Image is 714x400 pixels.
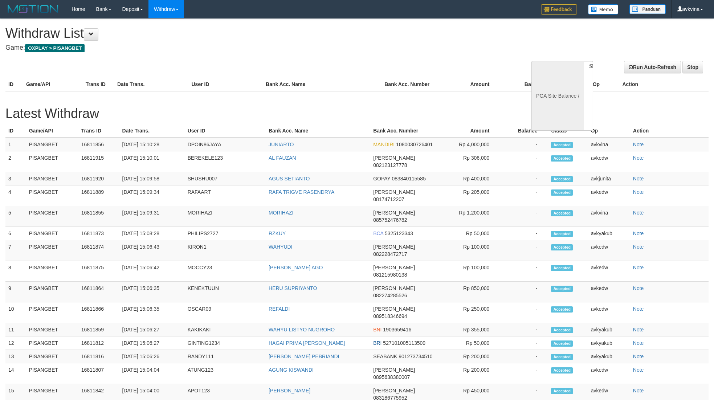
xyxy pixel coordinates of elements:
td: 16811889 [78,185,119,206]
span: [PERSON_NAME] [373,244,415,250]
td: [DATE] 15:09:34 [119,185,185,206]
td: PISANGBET [26,282,78,302]
td: avkedw [588,282,630,302]
td: Rp 200,000 [440,350,500,363]
span: [PERSON_NAME] [373,285,415,291]
h4: Game: [5,44,469,52]
td: PISANGBET [26,323,78,336]
td: 2 [5,151,26,172]
td: avkvina [588,206,630,227]
a: Note [633,210,644,216]
td: 16811873 [78,227,119,240]
a: MORIHAZI [269,210,293,216]
a: Note [633,340,644,346]
td: - [500,282,548,302]
td: 6 [5,227,26,240]
span: [PERSON_NAME] [373,210,415,216]
th: Balance [500,78,555,91]
a: Note [633,265,644,270]
a: RZKUY [269,230,286,236]
a: Note [633,176,644,181]
td: PISANGBET [26,138,78,151]
a: Note [633,388,644,393]
td: 16811866 [78,302,119,323]
img: Feedback.jpg [541,4,577,15]
td: KIRON1 [185,240,266,261]
td: [DATE] 15:10:01 [119,151,185,172]
td: 14 [5,363,26,384]
span: Accepted [551,210,573,216]
td: [DATE] 15:09:58 [119,172,185,185]
td: [DATE] 15:06:35 [119,282,185,302]
td: PISANGBET [26,363,78,384]
td: - [500,363,548,384]
span: 085752476782 [373,217,407,223]
span: GOPAY [373,176,390,181]
span: 527101005113509 [383,340,425,346]
td: 12 [5,336,26,350]
td: avkedw [588,363,630,384]
span: 5325123343 [385,230,413,236]
th: ID [5,78,23,91]
span: Accepted [551,265,573,271]
td: ATUNG123 [185,363,266,384]
span: 081215980138 [373,272,407,278]
a: AGUS SETIANTO [269,176,310,181]
th: Game/API [23,78,83,91]
span: Accepted [551,388,573,394]
a: HAGAI PRIMA [PERSON_NAME] [269,340,345,346]
td: avkyakub [588,350,630,363]
span: 082228472717 [373,251,407,257]
td: Rp 306,000 [440,151,500,172]
td: 16811812 [78,336,119,350]
td: [DATE] 15:06:27 [119,323,185,336]
span: Accepted [551,244,573,250]
a: Stop [682,61,703,73]
span: [PERSON_NAME] [373,306,415,312]
td: Rp 1,200,000 [440,206,500,227]
span: [PERSON_NAME] [373,189,415,195]
td: Rp 355,000 [440,323,500,336]
span: Accepted [551,354,573,360]
div: PGA Site Balance / [531,61,584,131]
td: KENEKTUUN [185,282,266,302]
span: Accepted [551,155,573,162]
td: avkyakub [588,323,630,336]
td: Rp 100,000 [440,240,500,261]
td: PISANGBET [26,350,78,363]
a: Note [633,230,644,236]
img: Button%20Memo.svg [588,4,619,15]
td: 16811856 [78,138,119,151]
td: Rp 200,000 [440,363,500,384]
span: Accepted [551,306,573,313]
span: 089518346694 [373,313,407,319]
td: - [500,302,548,323]
td: 7 [5,240,26,261]
a: Note [633,285,644,291]
span: Accepted [551,340,573,347]
a: [PERSON_NAME] PEBRIANDI [269,354,339,359]
td: Rp 400,000 [440,172,500,185]
img: MOTION_logo.png [5,4,61,15]
th: Trans ID [78,124,119,138]
a: Note [633,354,644,359]
span: 0895638380007 [373,374,410,380]
td: 3 [5,172,26,185]
th: Amount [440,124,500,138]
a: Note [633,306,644,312]
th: Amount [441,78,501,91]
span: BCA [373,230,383,236]
td: 16811807 [78,363,119,384]
td: 16811864 [78,282,119,302]
td: PISANGBET [26,240,78,261]
a: Note [633,142,644,147]
td: - [500,227,548,240]
a: [PERSON_NAME] [269,388,310,393]
td: PISANGBET [26,172,78,185]
a: RAFA TRIGVE RASENDRYA [269,189,334,195]
td: avkedw [588,151,630,172]
th: Action [630,124,709,138]
td: Rp 4,000,000 [440,138,500,151]
td: 4 [5,185,26,206]
td: 16811920 [78,172,119,185]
